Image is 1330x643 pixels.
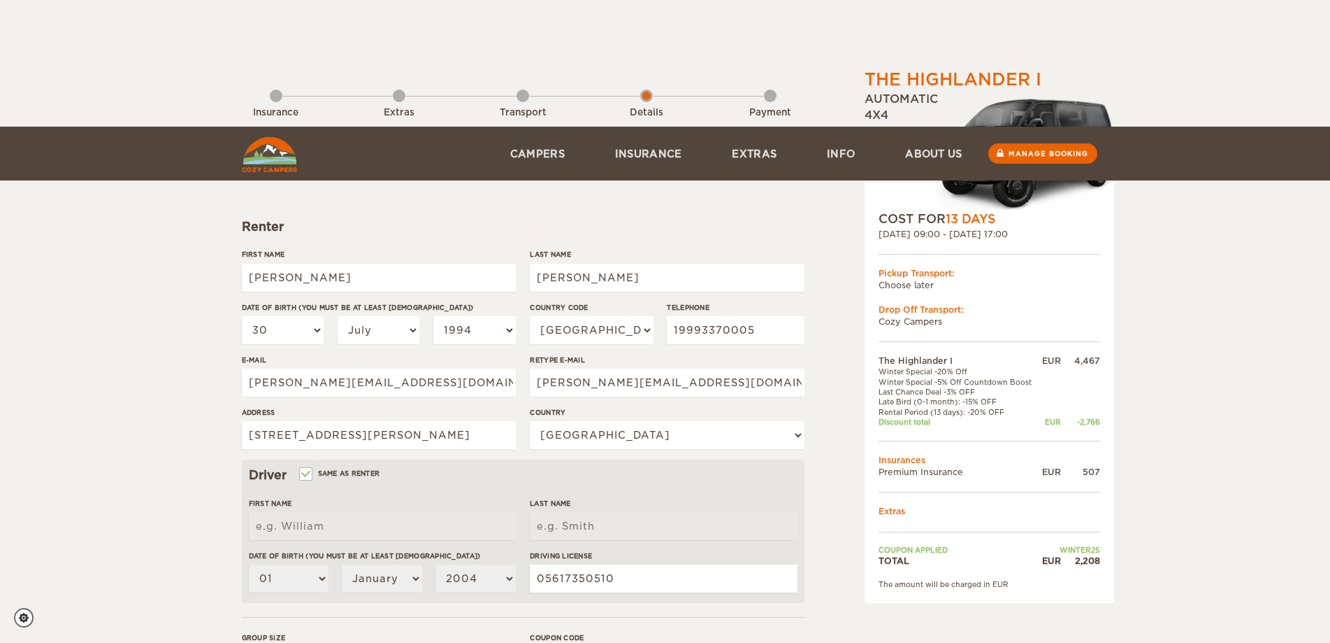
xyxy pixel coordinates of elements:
input: e.g. Smith [530,264,804,292]
div: Pickup Transport: [879,267,1100,279]
td: The Highlander I [879,355,1039,367]
div: COST FOR [879,211,1100,227]
div: EUR [1039,417,1060,427]
td: Extras [879,505,1100,517]
div: Automatic 4x4 [865,92,1114,211]
div: The Highlander I [865,68,1041,92]
a: Campers [485,127,590,181]
td: Last Chance Deal -3% OFF [879,387,1039,397]
div: 507 [1061,466,1100,478]
div: 2,208 [1061,555,1100,567]
img: Cozy Campers [242,137,297,172]
td: Choose later [879,279,1100,291]
div: Insurance [238,106,315,120]
label: Driving License [530,551,797,561]
label: Last Name [530,249,804,260]
label: Telephone [667,302,804,313]
label: Last Name [530,498,797,509]
div: Driver [249,467,797,483]
div: Payment [732,106,809,120]
label: First Name [249,498,516,509]
input: e.g. William [242,264,516,292]
input: e.g. Smith [530,512,797,540]
span: 13 Days [946,212,995,226]
div: Drop Off Transport: [879,304,1100,316]
div: Details [608,106,685,120]
label: Date of birth (You must be at least [DEMOGRAPHIC_DATA]) [249,551,516,561]
input: e.g. example@example.com [530,369,804,397]
label: Same as renter [301,467,380,480]
label: Date of birth (You must be at least [DEMOGRAPHIC_DATA]) [242,302,516,313]
div: 4,467 [1061,355,1100,367]
div: EUR [1039,555,1060,567]
div: EUR [1039,355,1060,367]
div: Renter [242,218,804,235]
a: Extras [707,127,802,181]
td: Coupon applied [879,545,1039,555]
td: Insurances [879,454,1100,466]
td: Winter Special -5% Off Countdown Boost [879,377,1039,387]
input: e.g. Street, City, Zip Code [242,421,516,449]
label: Retype E-mail [530,355,804,365]
img: Cozy-3.png [920,96,1114,211]
td: TOTAL [879,555,1039,567]
input: Same as renter [301,471,310,480]
label: Coupon code [530,633,804,643]
a: Cookie settings [14,608,43,628]
label: First Name [242,249,516,260]
label: Group size [242,633,516,643]
td: WINTER25 [1039,545,1099,555]
input: e.g. 1 234 567 890 [667,316,804,344]
div: -2,766 [1061,417,1100,427]
input: e.g. William [249,512,516,540]
td: Late Bird (0-1 month): -15% OFF [879,397,1039,407]
div: Transport [484,106,561,120]
a: About us [880,127,987,181]
a: Info [802,127,880,181]
td: Discount total [879,417,1039,427]
input: e.g. example@example.com [242,369,516,397]
a: Insurance [590,127,707,181]
label: Address [242,407,516,418]
td: Premium Insurance [879,466,1039,478]
label: Country [530,407,804,418]
td: Winter Special -20% Off [879,367,1039,376]
div: [DATE] 09:00 - [DATE] 17:00 [879,228,1100,240]
div: The amount will be charged in EUR [879,579,1100,589]
label: E-mail [242,355,516,365]
div: Extras [361,106,438,120]
label: Country Code [530,302,653,313]
td: Rental Period (13 days): -20% OFF [879,407,1039,417]
div: EUR [1039,466,1060,478]
input: e.g. 14789654B [530,565,797,593]
a: Manage booking [988,143,1097,164]
td: Cozy Campers [879,316,1100,327]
